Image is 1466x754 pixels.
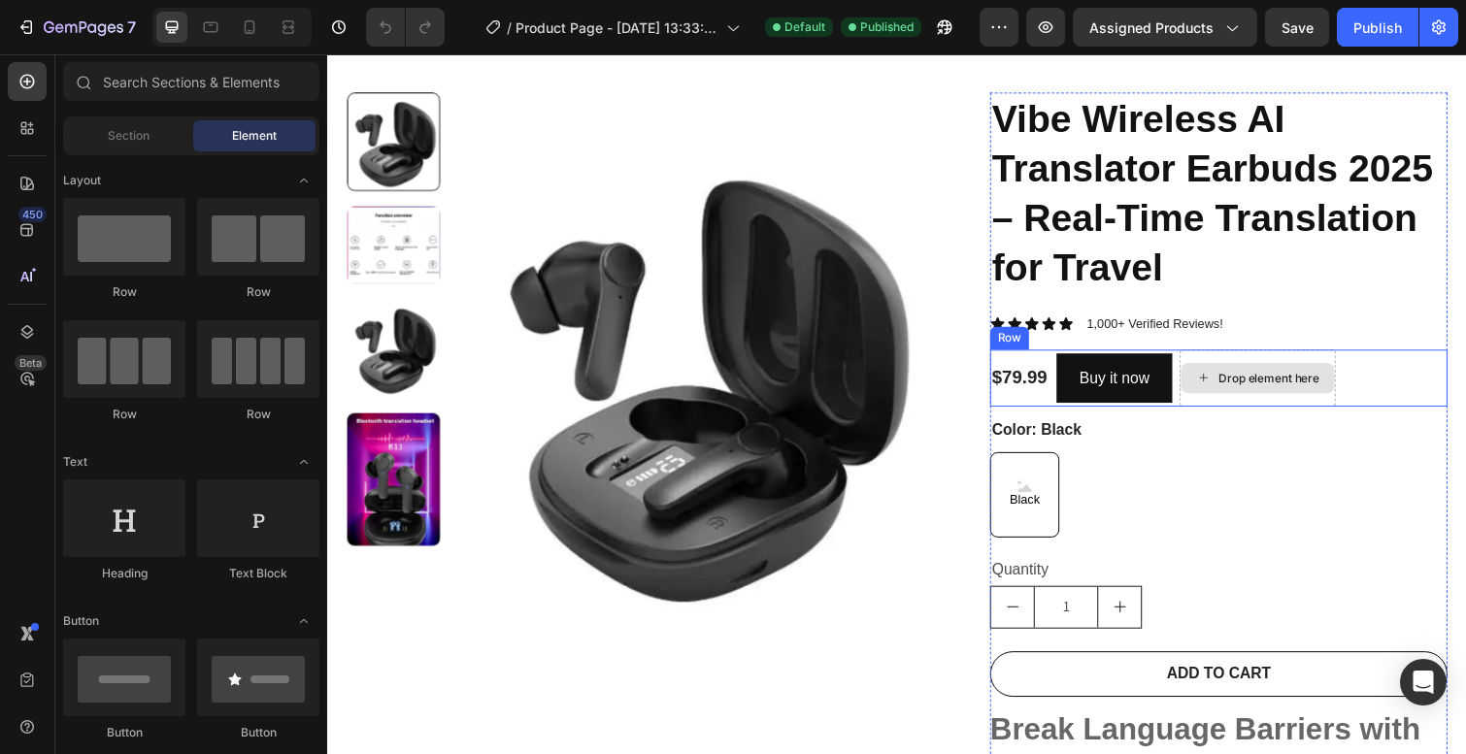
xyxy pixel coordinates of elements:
[232,127,277,145] span: Element
[288,446,319,477] span: Toggle open
[288,165,319,196] span: Toggle open
[1265,8,1329,47] button: Save
[127,16,136,39] p: 7
[788,544,832,586] button: increment
[1337,8,1418,47] button: Publish
[678,317,738,345] div: $79.99
[15,355,47,371] div: Beta
[63,724,185,741] div: Button
[288,606,319,637] span: Toggle open
[722,544,788,586] input: quantity
[516,17,718,38] span: Product Page - [DATE] 13:33:52
[108,127,150,145] span: Section
[912,323,1015,339] div: Drop element here
[784,18,825,36] span: Default
[63,62,319,101] input: Search Sections & Elements
[860,18,914,36] span: Published
[63,283,185,301] div: Row
[678,511,1146,543] div: Quantity
[678,39,1146,245] h1: Vibe Wireless AI Translator Earbuds 2025 – Real-Time Translation for Travel
[366,8,445,47] div: Undo/Redo
[63,565,185,582] div: Heading
[777,268,916,284] p: 1,000+ Verified Reviews!
[679,544,722,586] button: decrement
[63,172,101,189] span: Layout
[858,623,965,643] div: ADD TO CART
[678,610,1146,657] button: ADD TO CART
[682,281,714,299] div: Row
[197,406,319,423] div: Row
[63,612,99,630] span: Button
[746,306,864,357] button: Buy it now
[18,207,47,222] div: 450
[678,672,1120,751] h1: Break Language Barriers with Vibe AI Translator Earbuds 🌟
[769,317,841,345] div: Buy it now
[197,565,319,582] div: Text Block
[678,373,773,397] legend: Color: Black
[507,17,512,38] span: /
[1353,17,1402,38] div: Publish
[1400,659,1447,705] div: Open Intercom Messenger
[694,447,733,464] span: Black
[1073,8,1257,47] button: Assigned Products
[197,283,319,301] div: Row
[8,8,145,47] button: 7
[197,724,319,741] div: Button
[63,406,185,423] div: Row
[1089,17,1214,38] span: Assigned Products
[327,54,1466,754] iframe: Design area
[63,453,87,471] span: Text
[1282,19,1314,36] span: Save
